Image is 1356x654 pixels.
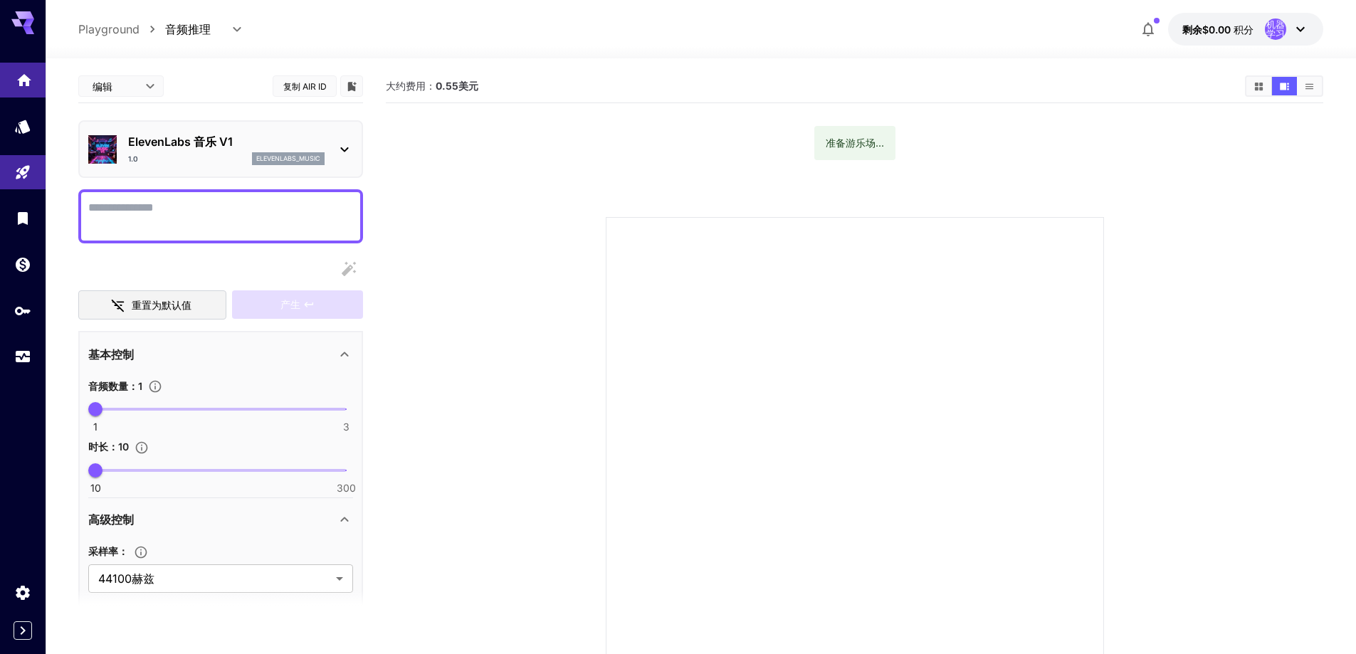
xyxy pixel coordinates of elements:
font: 采样率 [88,545,118,557]
button: 添加到库 [345,78,358,95]
div: 高级控制 [88,502,353,537]
div: 模型 [14,117,31,135]
font: 1 [93,421,98,433]
a: Playground [78,21,140,38]
font: 3 [343,421,349,433]
font: 复制 AIR ID [283,81,327,92]
font: 1 [138,380,142,392]
font: 1.0 [128,154,138,163]
font: 大约费用： [386,80,436,92]
font: 编辑 [93,80,112,93]
font: 积分 [1234,23,1253,36]
font: 音频数量 [88,380,128,392]
font: 高级控制 [88,512,134,527]
font: ： [118,545,128,557]
button: 生成音频的采样率，以赫兹（Hz）为单位。采样率越高，音频细节和频率范围越广，但文件大小也越大。 [128,545,154,559]
button: 在视频视图中显示媒体 [1272,77,1297,95]
div: 0.00 美元 [1182,22,1253,37]
font: 10 [118,441,129,453]
div: 操场 [14,164,31,181]
button: 重置为默认值 [78,290,226,320]
font: 准备游乐场... [826,137,884,149]
div: 家 [16,68,33,86]
button: 复制 AIR ID [273,75,337,97]
font: 基本控制 [88,347,134,362]
font: 300 [337,482,356,494]
button: 指定单个请求中要生成的音频数量。每个音频生成将单独收费。 [142,379,168,394]
div: 钱包 [14,255,31,273]
font: 时长 [88,441,108,453]
button: 以列表视图显示媒体 [1297,77,1322,95]
font: 音频推理 [165,22,211,36]
div: ElevenLabs 音乐 V11.0elevenlabs_music [88,127,353,171]
font: elevenlabs_music [256,154,320,162]
div: 用法 [14,348,31,366]
button: 0.00 美元机器学习 [1168,13,1323,46]
div: 基本控制 [88,337,353,371]
font: ElevenLabs 音乐 V1 [128,135,233,149]
button: 指定每个音频的持续时间（以秒为单位）。 [129,441,154,455]
div: 图书馆 [14,209,31,227]
font: 44100赫兹 [98,571,154,586]
font: 重置为默认值 [132,299,191,311]
font: 10 [90,482,101,494]
font: ： [108,441,118,453]
div: 在网格视图中显示媒体在视频视图中显示媒体以列表视图显示媒体 [1245,75,1323,97]
div: API 密钥 [14,302,31,320]
font: 剩余$0.00 [1182,23,1231,36]
font: 机器学习 [1266,19,1285,39]
nav: 面包屑 [78,21,165,38]
font: 0.55美元 [436,80,478,92]
font: ： [128,380,138,392]
button: 在网格视图中显示媒体 [1246,77,1271,95]
div: 设置 [14,584,31,601]
button: Expand sidebar [14,621,32,640]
